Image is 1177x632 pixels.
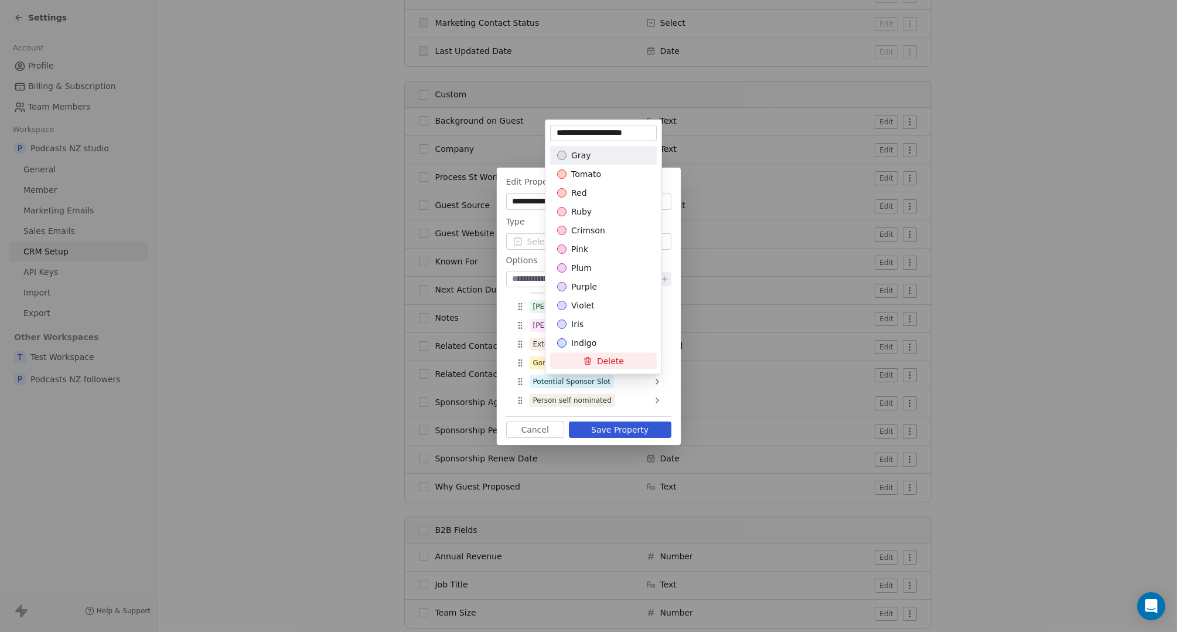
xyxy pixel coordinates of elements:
span: gray [571,149,591,161]
span: pink [571,243,588,255]
span: red [571,187,587,199]
span: iris [571,318,584,330]
span: violet [571,300,595,311]
span: plum [571,262,592,274]
span: ruby [571,206,592,218]
span: indigo [571,337,596,349]
span: crimson [571,225,605,236]
button: Delete [550,353,657,369]
span: tomato [571,168,601,180]
span: purple [571,281,597,293]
